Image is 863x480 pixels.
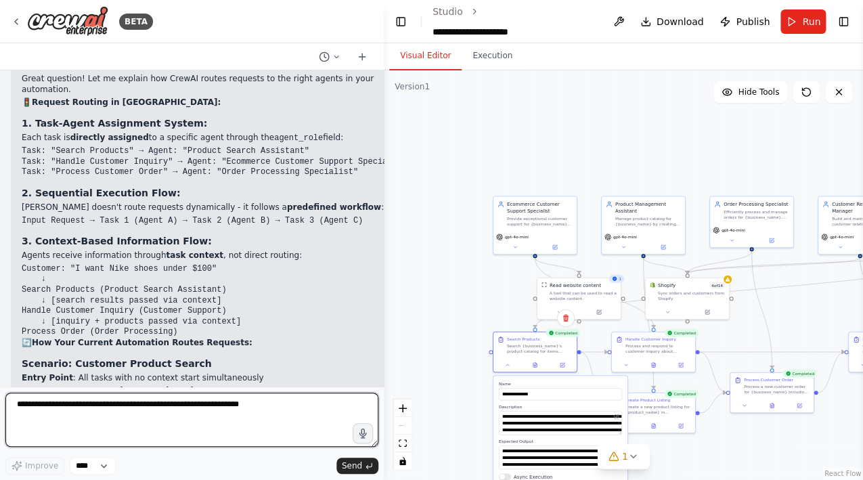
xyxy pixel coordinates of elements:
[22,146,422,177] code: Task: "Search Products" → Agent: "Product Search Assistant" Task: "Handle Customer Inquiry" → Age...
[669,422,692,430] button: Open in side panel
[531,258,657,328] g: Edge from 3c92f1ee-c78e-4c19-ac70-f4af4b2fd743 to 433199c6-ec7b-4534-8530-60631313030e
[625,397,670,403] div: Create Product Listing
[722,227,745,233] span: gpt-4o-mini
[25,460,58,471] span: Improve
[166,250,223,260] strong: task context
[619,276,621,282] span: 1
[557,309,575,327] button: Delete node
[22,216,363,225] code: Input Request → Task 1 (Agent A) → Task 2 (Agent B) → Task 3 (Agent C)
[27,6,108,37] img: Logo
[579,308,618,316] button: Open in side panel
[625,404,691,415] div: Create a new product listing for {product_name} in {business_name}'s store. Include compelling pr...
[433,5,597,39] nav: breadcrumb
[22,118,207,129] strong: 1. Task-Agent Assignment System:
[32,97,221,107] strong: Request Routing in [GEOGRAPHIC_DATA]:
[611,393,696,434] div: CompletedCreate Product ListingCreate a new product listing for {product_name} in {business_name}...
[493,332,577,373] div: CompletedSearch ProductsSearch {business_name}'s product catalog for items matching "{search_quer...
[531,258,582,274] g: Edge from 3c92f1ee-c78e-4c19-ac70-f4af4b2fd743 to ab960a73-ef09-4528-aeb9-795f5982cd02
[744,384,810,395] div: Process a new customer order for {business_name} including order validation, inventory check, pay...
[389,42,462,70] button: Visual Editor
[541,282,547,288] img: ScrapeWebsiteTool
[657,15,704,28] span: Download
[5,457,64,475] button: Improve
[392,12,410,31] button: Hide left sidebar
[611,332,696,373] div: CompletedHandle Customer InquiryProcess and respond to customer inquiry about {inquiry_topic} for...
[713,81,787,103] button: Hide Tools
[787,401,810,410] button: Open in side panel
[699,389,726,416] g: Edge from 6a96b44d-b768-4ca0-9425-749c5073bf72 to b0b1f004-0d7a-499d-9b89-0fb5935d6118
[688,308,726,316] button: Open in side panel
[313,49,346,65] button: Switch to previous chat
[699,349,726,396] g: Edge from 433199c6-ec7b-4534-8530-60631313030e to b0b1f004-0d7a-499d-9b89-0fb5935d6118
[639,361,667,369] button: View output
[613,412,621,420] button: Open in editor
[22,250,422,261] p: Agents receive information through , not direct routing:
[550,290,617,301] div: A tool that can be used to read a website content.
[22,373,73,383] strong: Entry Point
[32,338,252,347] strong: How Your Current Automation Routes Requests:
[507,343,573,354] div: Search {business_name}'s product catalog for items matching "{search_query}". Fetch products from...
[639,422,667,430] button: View output
[581,349,607,416] g: Edge from 3e78b62e-1707-41db-ab08-a864e8bde89a to 6a96b44d-b768-4ca0-9425-749c5073bf72
[640,258,690,274] g: Edge from 9a063d4f-b321-44dd-a063-a952d0e35809 to ec85e00e-29df-4b2e-b47f-e71ea545b14b
[581,349,607,355] g: Edge from 3e78b62e-1707-41db-ab08-a864e8bde89a to 433199c6-ec7b-4534-8530-60631313030e
[395,81,430,92] div: Version 1
[507,216,573,227] div: Provide exceptional customer support for {business_name} by handling inquiries, resolving issues,...
[645,278,730,320] div: ShopifyShopify4of14Sync orders and customers from Shopify
[658,290,725,301] div: Sync orders and customers from Shopify
[644,243,682,251] button: Open in side panel
[521,361,549,369] button: View output
[598,444,650,469] button: 1
[336,458,378,474] button: Send
[669,361,692,369] button: Open in side panel
[601,196,686,255] div: Product Management AssistantManage product catalog for {business_name} by creating compelling pro...
[736,15,770,28] span: Publish
[394,435,412,452] button: fit view
[818,349,844,396] g: Edge from b0b1f004-0d7a-499d-9b89-0fb5935d6118 to 572c1e5b-a6c5-4fd1-a1f2-3602bc5092fd
[550,361,573,369] button: Open in side panel
[724,201,789,208] div: Order Processing Specialist
[287,202,381,212] strong: predefined workflow
[780,9,826,34] button: Run
[351,49,373,65] button: Start a new chat
[635,9,709,34] button: Download
[625,343,691,354] div: Process and respond to customer inquiry about {inquiry_topic} for {business_name}. Research relev...
[752,236,791,244] button: Open in side panel
[824,470,861,477] a: React Flow attribution
[664,329,699,337] div: Completed
[802,15,820,28] span: Run
[550,282,601,289] div: Read website content
[22,338,422,349] h2: 🔄
[757,401,786,410] button: View output
[433,6,463,17] a: Studio
[622,450,628,463] span: 1
[22,74,422,95] p: Great question! Let me explain how CrewAI routes requests to the right agents in your automation.
[730,372,814,414] div: CompletedProcess Customer OrderProcess a new customer order for {business_name} including order v...
[22,236,212,246] strong: 3. Context-Based Information Flow:
[70,133,149,142] strong: directly assigned
[830,234,854,240] span: gpt-4o-mini
[119,14,153,30] div: BETA
[499,381,622,387] label: Name
[22,188,180,198] strong: 2. Sequential Execution Flow:
[738,87,779,97] span: Hide Tools
[709,282,724,289] span: Number of enabled actions
[22,97,422,108] h2: 🚦
[714,9,775,34] button: Publish
[514,473,552,480] label: Async Execution
[342,460,362,471] span: Send
[834,12,852,31] button: Show right sidebar
[615,201,681,215] div: Product Management Assistant
[650,282,655,288] img: Shopify
[274,133,323,143] code: agent_role
[505,234,529,240] span: gpt-4o-mini
[22,264,241,337] code: Customer: "I want Nike shoes under $100" ↓ Search Products (Product Search Assistant) ↓ [search r...
[394,399,412,417] button: zoom in
[394,399,412,470] div: React Flow controls
[535,243,574,251] button: Open in side panel
[684,251,755,274] g: Edge from 77125795-8c32-441b-82fe-9fb0601fe7f3 to ec85e00e-29df-4b2e-b47f-e71ea545b14b
[537,278,621,320] div: 1ScrapeWebsiteToolRead website contentA tool that can be used to read a website content.
[499,439,622,444] label: Expected Output
[353,423,373,443] button: Click to speak your automation idea
[709,196,794,248] div: Order Processing SpecialistEfficiently process and manage orders for {business_name}, ensuring ac...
